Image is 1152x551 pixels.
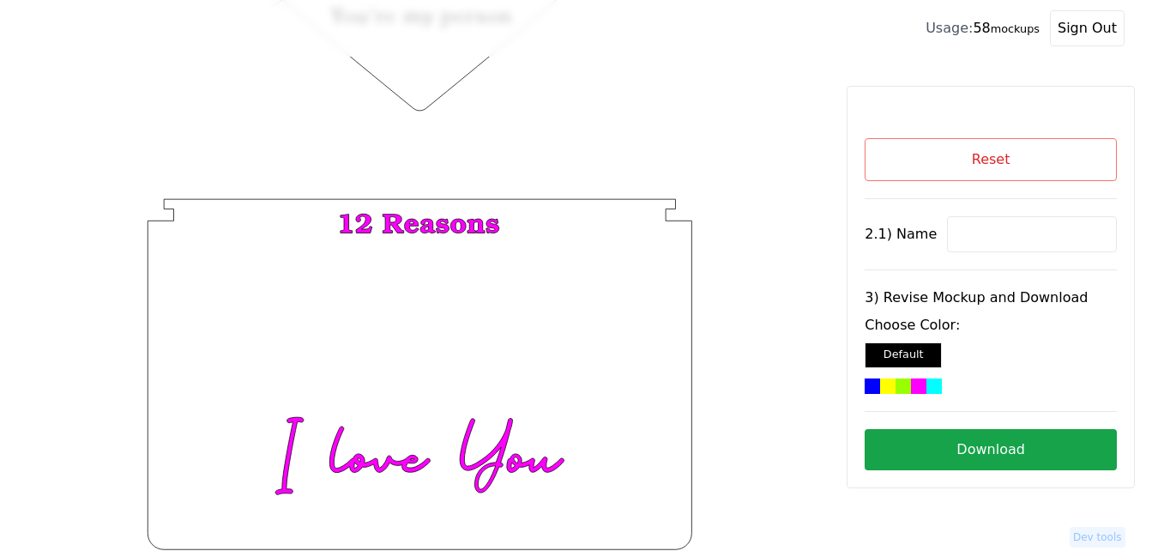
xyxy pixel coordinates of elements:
button: Reset [865,138,1117,181]
label: Choose Color: [865,315,1117,336]
button: Download [865,429,1117,470]
button: Dev tools [1070,527,1125,548]
small: mockups [991,22,1040,35]
small: Default [884,348,924,360]
span: Usage: [926,20,973,36]
div: 58 [926,18,1040,39]
label: 2.1) Name [865,224,937,245]
button: Sign Out [1050,10,1125,46]
label: 3) Revise Mockup and Download [865,288,1117,308]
